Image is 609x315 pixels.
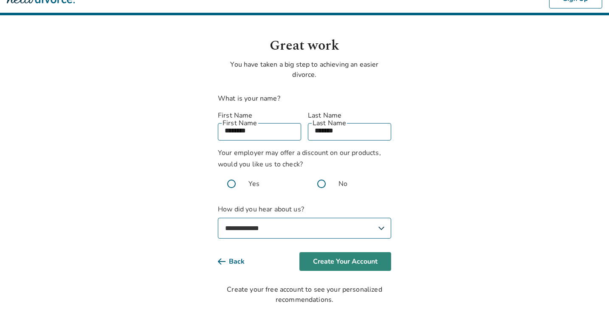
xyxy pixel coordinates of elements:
h1: Great work [218,36,391,56]
label: How did you hear about us? [218,204,391,239]
label: Last Name [308,110,391,121]
label: First Name [218,110,301,121]
label: What is your name? [218,94,280,103]
span: Your employer may offer a discount on our products, would you like us to check? [218,148,381,169]
button: Create Your Account [299,252,391,271]
select: How did you hear about us? [218,218,391,239]
p: You have taken a big step to achieving an easier divorce. [218,59,391,80]
iframe: Chat Widget [567,274,609,315]
div: Create your free account to see your personalized recommendations. [218,284,391,305]
button: Back [218,252,258,271]
span: Yes [248,179,259,189]
span: No [338,179,347,189]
